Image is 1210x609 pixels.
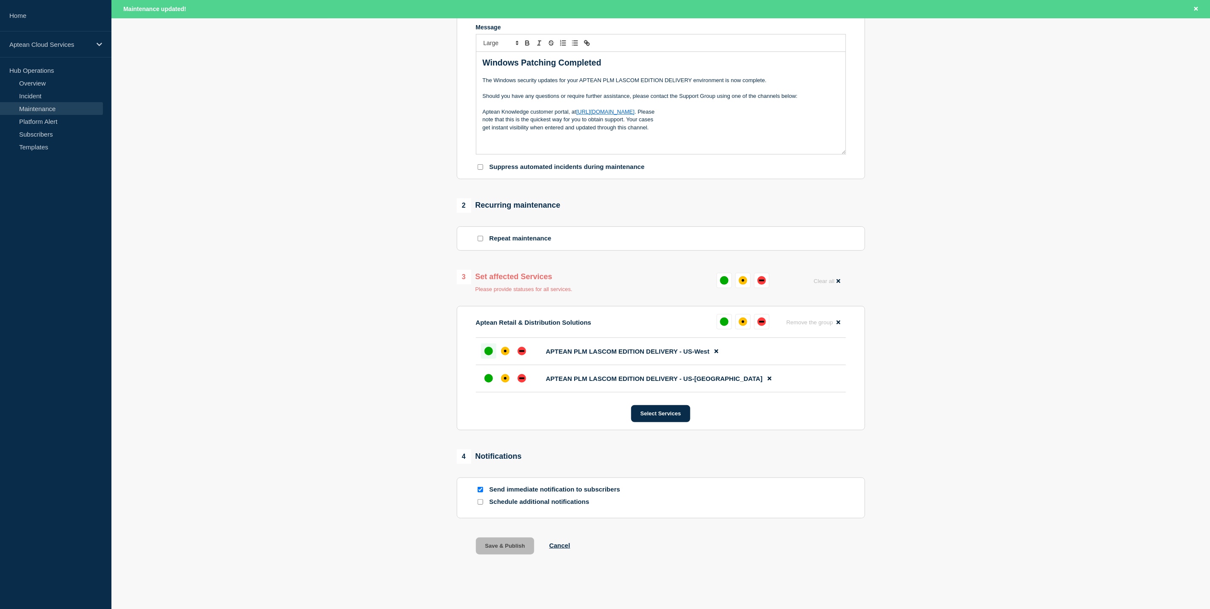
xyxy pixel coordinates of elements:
[490,498,626,506] p: Schedule additional notifications
[457,449,522,464] div: Notifications
[490,234,552,243] p: Repeat maintenance
[631,405,690,422] button: Select Services
[549,542,570,549] button: Cancel
[576,109,635,115] a: [URL][DOMAIN_NAME]
[476,538,535,555] button: Save & Publish
[518,347,526,355] div: down
[757,317,766,326] div: down
[739,276,747,285] div: affected
[457,449,471,464] span: 4
[1191,4,1201,14] button: Close banner
[478,236,483,241] input: Repeat maintenance
[123,6,186,12] span: Maintenance updated!
[476,319,592,326] p: Aptean Retail & Distribution Solutions
[720,276,729,285] div: up
[480,38,521,48] span: Font size
[720,317,729,326] div: up
[735,273,751,288] button: affected
[476,52,846,154] div: Message
[757,276,766,285] div: down
[546,375,763,382] span: APTEAN PLM LASCOM EDITION DELIVERY - US-[GEOGRAPHIC_DATA]
[521,38,533,48] button: Toggle bold text
[786,319,833,326] span: Remove the group
[483,58,601,67] strong: Windows Patching Completed
[483,116,839,123] p: note that this is the quickest way for you to obtain support. Your cases
[484,374,493,383] div: up
[483,108,839,116] p: Aptean Knowledge customer portal, at . Please
[781,314,846,331] button: Remove the group
[478,164,483,170] input: Suppress automated incidents during maintenance
[457,270,471,284] span: 3
[483,77,839,84] p: The Windows security updates for your APTEAN PLM LASCOM EDITION DELIVERY environment is now compl...
[484,347,493,355] div: up
[735,314,751,329] button: affected
[478,487,483,492] input: Send immediate notification to subscribers
[545,38,557,48] button: Toggle strikethrough text
[478,499,483,505] input: Schedule additional notifications
[501,374,510,383] div: affected
[9,41,91,48] p: Aptean Cloud Services
[518,374,526,383] div: down
[557,38,569,48] button: Toggle ordered list
[739,317,747,326] div: affected
[457,198,471,213] span: 2
[569,38,581,48] button: Toggle bulleted list
[475,286,572,292] p: Please provide statuses for all services.
[483,124,839,132] p: get instant visibility when entered and updated through this channel.
[809,273,846,289] button: Clear all
[476,24,846,31] div: Message
[754,273,769,288] button: down
[754,314,769,329] button: down
[533,38,545,48] button: Toggle italic text
[457,198,561,213] div: Recurring maintenance
[501,347,510,355] div: affected
[717,273,732,288] button: up
[717,314,732,329] button: up
[490,486,626,494] p: Send immediate notification to subscribers
[457,270,572,284] div: Set affected Services
[546,348,710,355] span: APTEAN PLM LASCOM EDITION DELIVERY - US-West
[483,92,839,100] p: Should you have any questions or require further assistance, please contact the Support Group usi...
[581,38,593,48] button: Toggle link
[490,163,645,171] p: Suppress automated incidents during maintenance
